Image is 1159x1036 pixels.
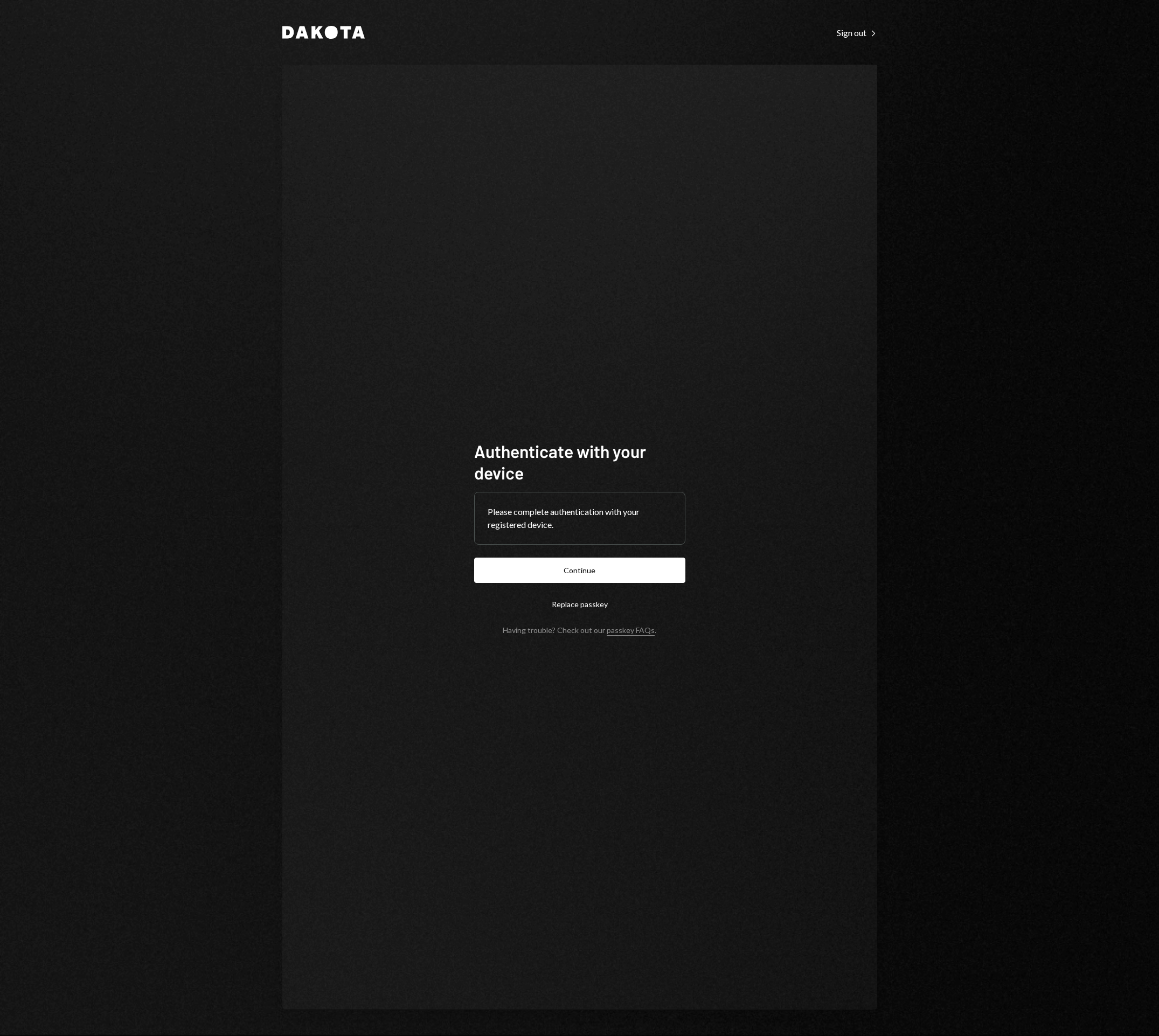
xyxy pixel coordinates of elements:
button: Continue [474,558,685,583]
a: passkey FAQs [607,625,655,636]
div: Having trouble? Check out our . [503,625,656,635]
a: Sign out [837,26,877,38]
div: Sign out [837,27,877,38]
button: Replace passkey [474,592,685,617]
div: Please complete authentication with your registered device. [488,505,672,531]
h1: Authenticate with your device [474,440,685,483]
